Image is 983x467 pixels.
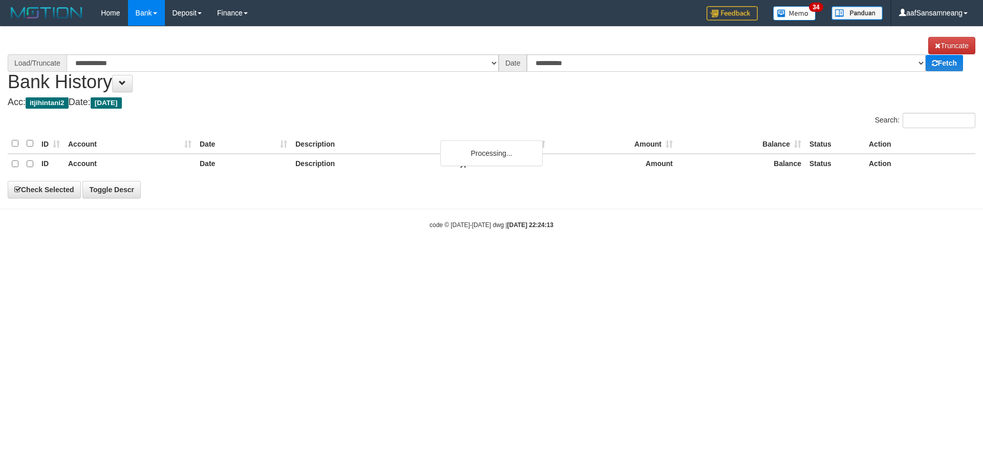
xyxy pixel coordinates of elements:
[677,154,805,174] th: Balance
[677,134,805,154] th: Balance
[64,154,196,174] th: Account
[875,113,975,128] label: Search:
[707,6,758,21] img: Feedback.jpg
[805,154,865,174] th: Status
[805,134,865,154] th: Status
[8,37,975,92] h1: Bank History
[440,140,543,166] div: Processing...
[507,221,553,229] strong: [DATE] 22:24:13
[291,154,452,174] th: Description
[549,154,677,174] th: Amount
[773,6,816,21] img: Button%20Memo.svg
[8,54,67,72] div: Load/Truncate
[8,97,975,108] h4: Acc: Date:
[452,134,549,154] th: Type
[809,3,823,12] span: 34
[64,134,196,154] th: Account
[928,37,975,54] a: Truncate
[831,6,883,20] img: panduan.png
[903,113,975,128] input: Search:
[865,134,975,154] th: Action
[8,5,86,21] img: MOTION_logo.png
[549,134,677,154] th: Amount
[26,97,69,109] span: itjihintani2
[196,154,291,174] th: Date
[926,55,963,71] a: Fetch
[82,181,141,198] a: Toggle Descr
[37,134,64,154] th: ID
[91,97,122,109] span: [DATE]
[291,134,452,154] th: Description
[499,54,527,72] div: Date
[865,154,975,174] th: Action
[8,181,81,198] a: Check Selected
[196,134,291,154] th: Date
[37,154,64,174] th: ID
[430,221,553,229] small: code © [DATE]-[DATE] dwg |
